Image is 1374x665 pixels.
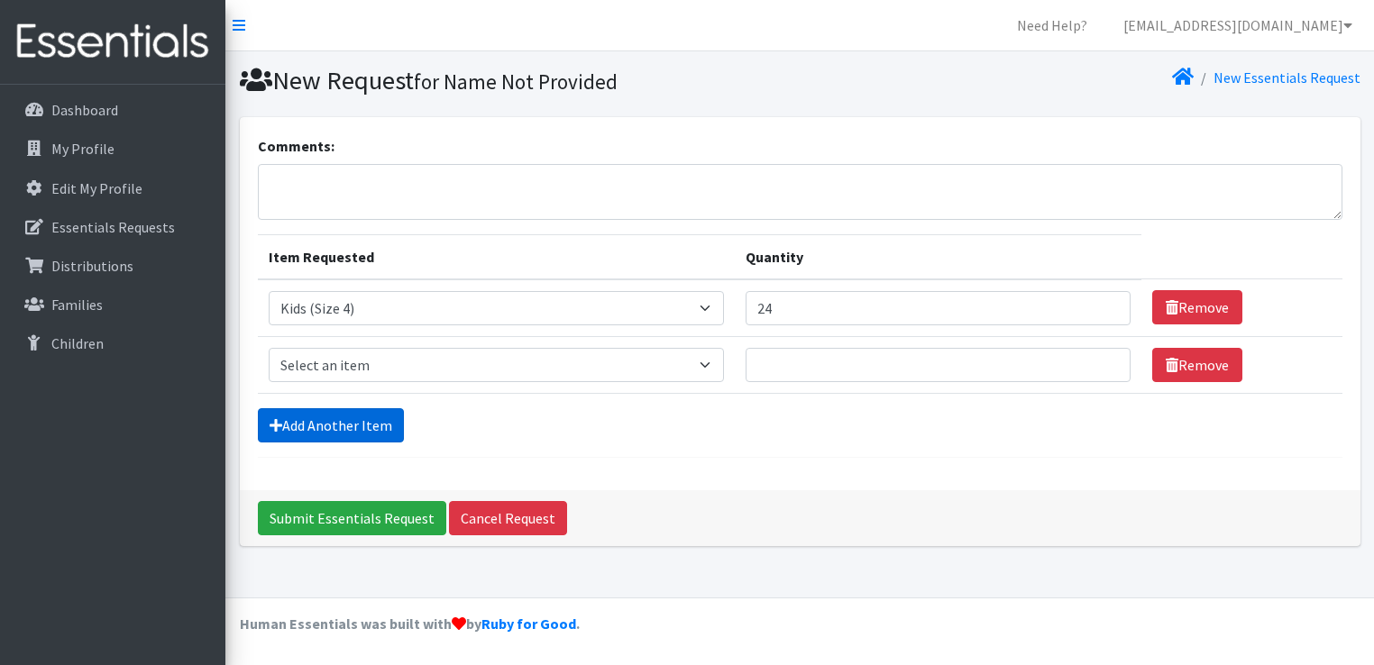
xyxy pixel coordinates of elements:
[414,68,618,95] small: for Name Not Provided
[258,135,334,157] label: Comments:
[7,248,218,284] a: Distributions
[51,296,103,314] p: Families
[258,501,446,535] input: Submit Essentials Request
[7,170,218,206] a: Edit My Profile
[51,334,104,352] p: Children
[7,287,218,323] a: Families
[7,325,218,361] a: Children
[735,234,1141,279] th: Quantity
[51,140,114,158] p: My Profile
[240,65,793,96] h1: New Request
[1214,68,1360,87] a: New Essentials Request
[7,12,218,72] img: HumanEssentials
[51,179,142,197] p: Edit My Profile
[7,209,218,245] a: Essentials Requests
[258,234,736,279] th: Item Requested
[51,101,118,119] p: Dashboard
[481,615,576,633] a: Ruby for Good
[7,131,218,167] a: My Profile
[258,408,404,442] a: Add Another Item
[240,615,580,633] strong: Human Essentials was built with by .
[449,501,567,535] a: Cancel Request
[51,218,175,236] p: Essentials Requests
[1109,7,1367,43] a: [EMAIL_ADDRESS][DOMAIN_NAME]
[51,257,133,275] p: Distributions
[1003,7,1102,43] a: Need Help?
[7,92,218,128] a: Dashboard
[1152,348,1242,382] a: Remove
[1152,290,1242,324] a: Remove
